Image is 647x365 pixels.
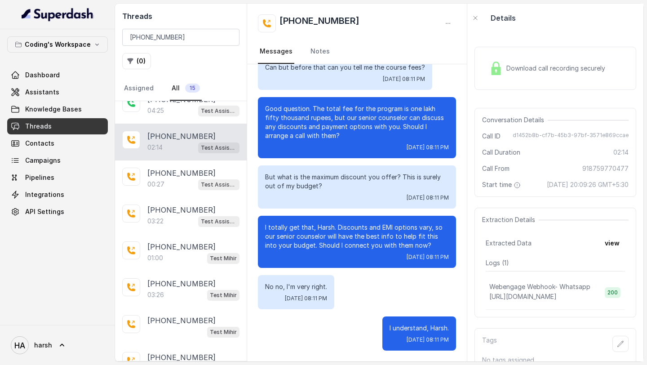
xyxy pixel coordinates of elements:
[147,205,216,215] p: [PHONE_NUMBER]
[122,29,239,46] input: Search by Call ID or Phone Number
[201,107,237,116] p: Test Assistant- 2
[14,341,25,350] text: HA
[7,152,108,169] a: Campaigns
[7,101,108,117] a: Knowledge Bases
[7,333,108,358] a: harsh
[7,67,108,83] a: Dashboard
[25,88,59,97] span: Assistants
[265,63,425,72] p: Can but before that can you tell me the course fees?
[491,13,516,23] p: Details
[279,14,359,32] h2: [PHONE_NUMBER]
[383,76,425,83] span: [DATE] 08:11 PM
[210,291,237,300] p: Test Mihir
[482,180,523,189] span: Start time
[122,76,239,101] nav: Tabs
[147,106,164,115] p: 04:25
[147,168,216,178] p: [PHONE_NUMBER]
[25,39,91,50] p: Coding's Workspace
[210,328,237,337] p: Test Mihir
[122,11,239,22] h2: Threads
[147,254,163,263] p: 01:00
[122,53,151,69] button: (0)
[285,295,327,302] span: [DATE] 08:11 PM
[407,194,449,201] span: [DATE] 08:11 PM
[309,40,332,64] a: Notes
[7,169,108,186] a: Pipelines
[25,139,54,148] span: Contacts
[25,71,60,80] span: Dashboard
[605,287,620,298] span: 200
[201,217,237,226] p: Test Assistant- 2
[482,356,629,365] p: No tags assigned
[7,118,108,134] a: Threads
[482,148,520,157] span: Call Duration
[482,336,497,352] p: Tags
[7,187,108,203] a: Integrations
[613,148,629,157] span: 02:14
[7,135,108,151] a: Contacts
[258,40,456,64] nav: Tabs
[25,207,64,216] span: API Settings
[147,241,216,252] p: [PHONE_NUMBER]
[7,36,108,53] button: Coding's Workspace
[185,84,200,93] span: 15
[25,105,82,114] span: Knowledge Bases
[122,76,155,101] a: Assigned
[147,143,163,152] p: 02:14
[265,223,449,250] p: I totally get that, Harsh. Discounts and EMI options vary, so our senior counselor will have the ...
[147,315,216,326] p: [PHONE_NUMBER]
[25,156,61,165] span: Campaigns
[258,40,294,64] a: Messages
[265,104,449,140] p: Good question. The total fee for the program is one lakh fifty thousand rupees, but our senior co...
[482,215,539,224] span: Extraction Details
[265,173,449,191] p: But what is the maximum discount you offer? This is surely out of my budget?
[486,239,532,248] span: Extracted Data
[147,278,216,289] p: [PHONE_NUMBER]
[25,122,52,131] span: Threads
[147,217,164,226] p: 03:22
[201,180,237,189] p: Test Assistant- 2
[486,258,625,267] p: Logs ( 1 )
[489,282,590,291] p: Webengage Webhook- Whatsapp
[390,324,449,333] p: I understand, Harsh.
[7,204,108,220] a: API Settings
[147,180,164,189] p: 00:27
[34,341,52,350] span: harsh
[147,131,216,142] p: [PHONE_NUMBER]
[599,235,625,251] button: view
[482,132,501,141] span: Call ID
[407,144,449,151] span: [DATE] 08:11 PM
[147,352,216,363] p: [PHONE_NUMBER]
[210,254,237,263] p: Test Mihir
[513,132,629,141] span: d1452b8b-cf7b-45b3-97bf-3571e869ccae
[201,143,237,152] p: Test Assistant- 2
[25,190,64,199] span: Integrations
[489,293,557,300] span: [URL][DOMAIN_NAME]
[407,254,449,261] span: [DATE] 08:11 PM
[582,164,629,173] span: 918759770477
[482,116,548,125] span: Conversation Details
[547,180,629,189] span: [DATE] 20:09:26 GMT+5:30
[25,173,54,182] span: Pipelines
[7,84,108,100] a: Assistants
[22,7,94,22] img: light.svg
[147,290,164,299] p: 03:26
[506,64,609,73] span: Download call recording securely
[489,62,503,75] img: Lock Icon
[170,76,202,101] a: All15
[407,336,449,343] span: [DATE] 08:11 PM
[482,164,510,173] span: Call From
[265,282,327,291] p: No no, I'm very right.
